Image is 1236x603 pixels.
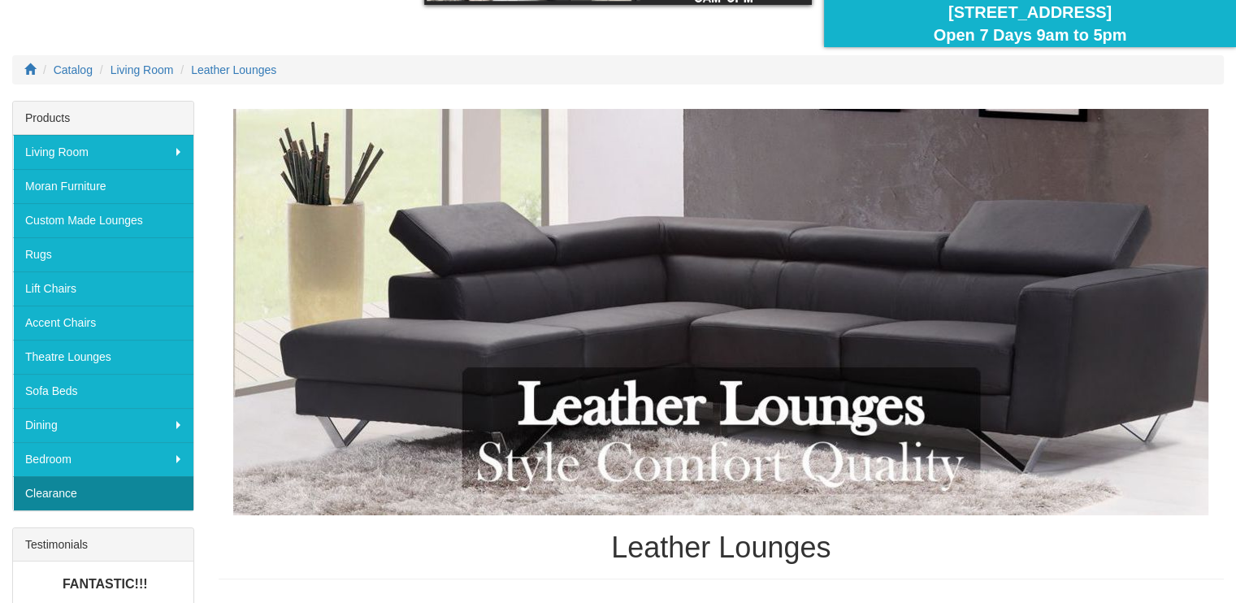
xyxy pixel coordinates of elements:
div: Testimonials [13,528,193,562]
div: Products [13,102,193,135]
a: Dining [13,408,193,442]
a: Bedroom [13,442,193,476]
a: Rugs [13,237,193,271]
h1: Leather Lounges [219,531,1225,564]
a: Custom Made Lounges [13,203,193,237]
a: Accent Chairs [13,306,193,340]
a: Leather Lounges [191,63,276,76]
a: Sofa Beds [13,374,193,408]
a: Living Room [111,63,174,76]
a: Clearance [13,476,193,510]
a: Catalog [54,63,93,76]
img: Leather Lounges [233,109,1208,515]
b: FANTASTIC!!! [63,577,148,591]
a: Lift Chairs [13,271,193,306]
a: Living Room [13,135,193,169]
a: Moran Furniture [13,169,193,203]
a: Theatre Lounges [13,340,193,374]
